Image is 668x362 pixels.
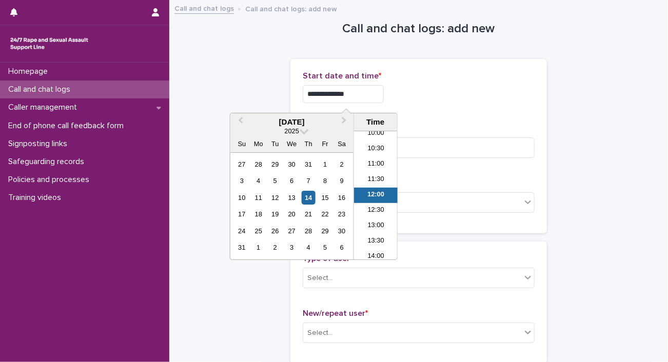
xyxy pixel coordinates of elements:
[335,157,349,171] div: Choose Saturday, August 2nd, 2025
[4,157,92,167] p: Safeguarding records
[285,207,299,221] div: Choose Wednesday, August 20th, 2025
[8,33,90,54] img: rhQMoQhaT3yELyF149Cw
[335,174,349,188] div: Choose Saturday, August 9th, 2025
[302,137,316,151] div: Th
[230,117,353,127] div: [DATE]
[354,249,398,265] li: 14:00
[354,172,398,188] li: 11:30
[245,3,337,14] p: Call and chat logs: add new
[285,240,299,254] div: Choose Wednesday, September 3rd, 2025
[303,254,352,263] span: Type of user
[251,174,265,188] div: Choose Monday, August 4th, 2025
[290,22,547,36] h1: Call and chat logs: add new
[235,240,249,254] div: Choose Sunday, August 31st, 2025
[303,72,381,80] span: Start date and time
[4,193,69,203] p: Training videos
[302,174,316,188] div: Choose Thursday, August 7th, 2025
[268,174,282,188] div: Choose Tuesday, August 5th, 2025
[337,114,353,131] button: Next Month
[235,174,249,188] div: Choose Sunday, August 3rd, 2025
[285,157,299,171] div: Choose Wednesday, July 30th, 2025
[251,137,265,151] div: Mo
[235,191,249,205] div: Choose Sunday, August 10th, 2025
[174,2,234,14] a: Call and chat logs
[335,191,349,205] div: Choose Saturday, August 16th, 2025
[303,309,368,317] span: New/repeat user
[302,191,316,205] div: Choose Thursday, August 14th, 2025
[335,240,349,254] div: Choose Saturday, September 6th, 2025
[251,157,265,171] div: Choose Monday, July 28th, 2025
[268,191,282,205] div: Choose Tuesday, August 12th, 2025
[354,157,398,172] li: 11:00
[4,139,75,149] p: Signposting links
[307,328,333,338] div: Select...
[285,224,299,238] div: Choose Wednesday, August 27th, 2025
[268,137,282,151] div: Tu
[285,137,299,151] div: We
[285,191,299,205] div: Choose Wednesday, August 13th, 2025
[4,85,78,94] p: Call and chat logs
[354,142,398,157] li: 10:30
[302,240,316,254] div: Choose Thursday, September 4th, 2025
[235,207,249,221] div: Choose Sunday, August 17th, 2025
[318,191,332,205] div: Choose Friday, August 15th, 2025
[357,117,395,127] div: Time
[318,157,332,171] div: Choose Friday, August 1st, 2025
[318,224,332,238] div: Choose Friday, August 29th, 2025
[302,157,316,171] div: Choose Thursday, July 31st, 2025
[4,121,132,131] p: End of phone call feedback form
[4,67,56,76] p: Homepage
[233,156,350,256] div: month 2025-08
[307,273,333,284] div: Select...
[285,174,299,188] div: Choose Wednesday, August 6th, 2025
[335,224,349,238] div: Choose Saturday, August 30th, 2025
[302,207,316,221] div: Choose Thursday, August 21st, 2025
[268,224,282,238] div: Choose Tuesday, August 26th, 2025
[302,224,316,238] div: Choose Thursday, August 28th, 2025
[251,224,265,238] div: Choose Monday, August 25th, 2025
[235,224,249,238] div: Choose Sunday, August 24th, 2025
[318,240,332,254] div: Choose Friday, September 5th, 2025
[354,188,398,203] li: 12:00
[354,218,398,234] li: 13:00
[4,103,85,112] p: Caller management
[268,207,282,221] div: Choose Tuesday, August 19th, 2025
[335,207,349,221] div: Choose Saturday, August 23rd, 2025
[4,175,97,185] p: Policies and processes
[354,203,398,218] li: 12:30
[231,114,248,131] button: Previous Month
[335,137,349,151] div: Sa
[318,174,332,188] div: Choose Friday, August 8th, 2025
[318,207,332,221] div: Choose Friday, August 22nd, 2025
[235,157,249,171] div: Choose Sunday, July 27th, 2025
[235,137,249,151] div: Su
[285,127,299,135] span: 2025
[318,137,332,151] div: Fr
[251,207,265,221] div: Choose Monday, August 18th, 2025
[354,126,398,142] li: 10:00
[354,234,398,249] li: 13:30
[251,240,265,254] div: Choose Monday, September 1st, 2025
[251,191,265,205] div: Choose Monday, August 11th, 2025
[268,157,282,171] div: Choose Tuesday, July 29th, 2025
[268,240,282,254] div: Choose Tuesday, September 2nd, 2025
